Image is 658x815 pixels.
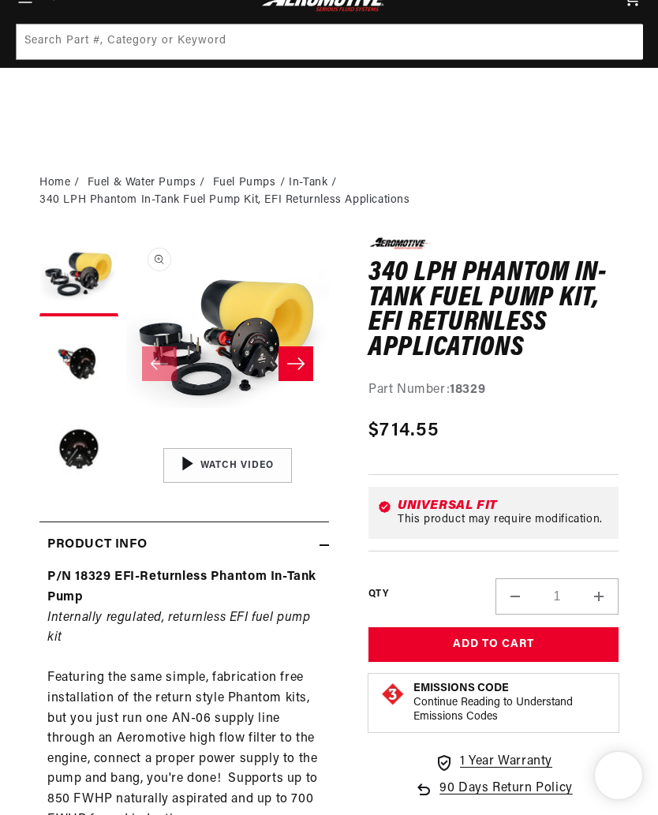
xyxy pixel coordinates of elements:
[142,346,177,381] button: Slide left
[413,682,509,694] strong: Emissions Code
[398,499,609,512] div: Universal Fit
[39,411,118,490] button: Load image 3 in gallery view
[39,237,118,316] button: Load image 1 in gallery view
[413,682,607,724] button: Emissions CodeContinue Reading to Understand Emissions Codes
[47,611,311,645] em: Internally regulated, returnless EFI fuel pump kit
[460,752,552,772] span: 1 Year Warranty
[380,682,406,707] img: Emissions code
[39,192,410,209] li: 340 LPH Phantom In-Tank Fuel Pump Kit, EFI Returnless Applications
[435,752,552,772] a: 1 Year Warranty
[213,174,276,192] a: Fuel Pumps
[279,346,313,381] button: Slide right
[413,696,607,724] p: Continue Reading to Understand Emissions Codes
[47,570,316,604] strong: P/N 18329 EFI-Returnless Phantom In-Tank Pump
[39,522,329,568] summary: Product Info
[17,24,643,59] input: Search Part #, Category or Keyword
[47,535,147,555] h2: Product Info
[39,237,329,490] media-gallery: Gallery Viewer
[368,588,388,601] label: QTY
[39,174,70,192] a: Home
[88,174,196,192] a: Fuel & Water Pumps
[414,779,573,799] a: 90 Days Return Policy
[163,448,292,483] button: Watch Video
[368,380,619,401] div: Part Number:
[368,261,619,361] h1: 340 LPH Phantom In-Tank Fuel Pump Kit, EFI Returnless Applications
[450,383,485,396] strong: 18329
[39,174,619,210] nav: breadcrumbs
[607,24,641,59] button: Search Part #, Category or Keyword
[39,324,118,403] button: Load image 2 in gallery view
[368,627,619,663] button: Add to Cart
[439,779,573,799] span: 90 Days Return Policy
[289,174,341,192] li: In-Tank
[398,514,609,526] div: This product may require modification.
[368,417,439,445] span: $714.55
